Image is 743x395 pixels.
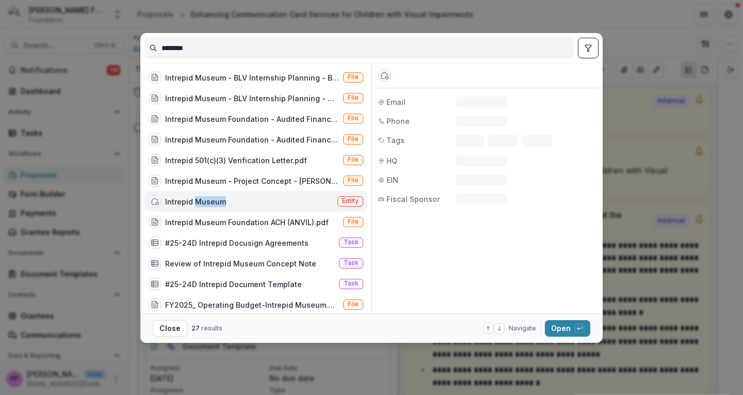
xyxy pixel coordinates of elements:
span: Task [344,259,359,266]
div: Intrepid Museum - BLV Internship Planning - Draft Budget - [PERSON_NAME].xls [165,93,339,104]
div: Intrepid Museum - Project Concept - [PERSON_NAME][GEOGRAPHIC_DATA]pdf [165,176,339,186]
span: File [348,94,359,101]
span: Navigate [509,324,536,333]
div: Intrepid Museum - BLV Internship Planning - Budget.xls [165,72,339,83]
span: File [348,73,359,81]
span: File [348,115,359,122]
span: File [348,135,359,143]
span: File [348,156,359,163]
div: Review of Intrepid Museum Concept Note [165,258,316,269]
div: Intrepid 501(c)(3) Verification Letter.pdf [165,155,307,166]
span: results [201,324,222,332]
span: File [348,218,359,225]
div: Intrepid Museum Foundation - Audited Financials FY2023.pdf [165,134,339,145]
span: Task [344,280,359,287]
div: #25-24D Intrepid Document Template [165,279,302,290]
span: Phone [386,116,410,127]
span: Tags [386,135,405,146]
div: FY2025_ Operating Budget-Intrepid Museum.pdf [165,299,339,310]
span: HQ [386,155,397,166]
span: File [348,301,359,308]
button: Open [545,320,590,337]
button: toggle filters [578,38,599,58]
div: Intrepid Museum [165,196,226,207]
span: 27 [191,324,200,332]
button: Close [153,320,187,337]
span: EIN [386,175,398,185]
span: File [348,177,359,184]
span: Task [344,239,359,246]
div: Intrepid Museum Foundation - Audited Financials FY2024.pdf [165,114,339,124]
div: Intrepid Museum Foundation ACH (ANVIL).pdf [165,217,329,228]
span: Fiscal Sponsor [386,194,440,204]
div: #25-24D Intrepid Docusign Agreements [165,238,309,248]
span: Entity [342,197,359,204]
span: Email [386,97,406,107]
